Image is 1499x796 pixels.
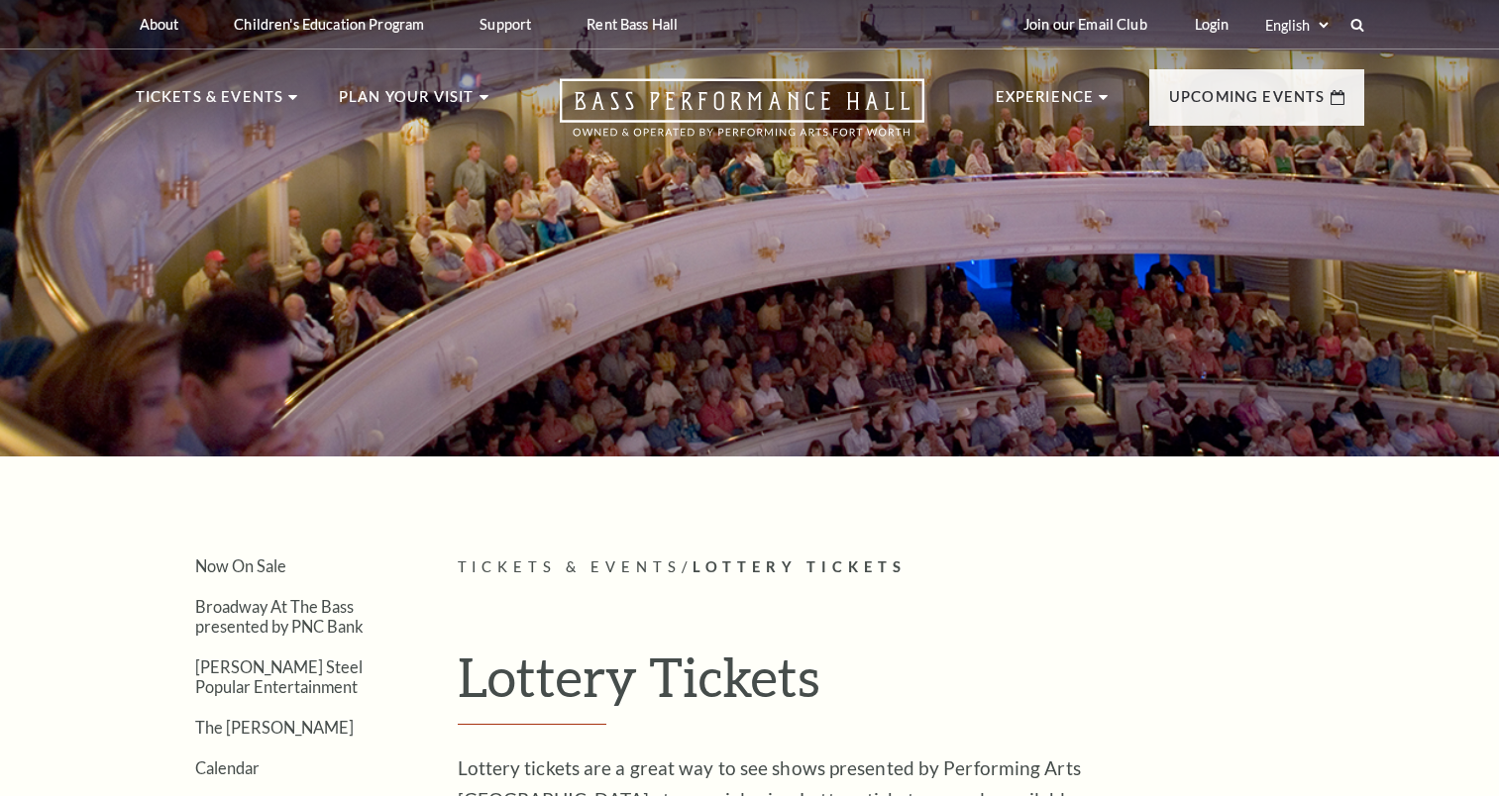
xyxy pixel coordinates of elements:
[339,85,475,121] p: Plan Your Visit
[140,16,179,33] p: About
[195,556,286,575] a: Now On Sale
[458,645,1364,726] h1: Lottery Tickets
[693,558,907,575] span: Lottery Tickets
[195,758,260,777] a: Calendar
[195,597,364,635] a: Broadway At The Bass presented by PNC Bank
[458,555,1364,580] p: /
[996,85,1095,121] p: Experience
[195,657,363,695] a: [PERSON_NAME] Steel Popular Entertainment
[458,558,683,575] span: Tickets & Events
[480,16,531,33] p: Support
[195,718,354,737] a: The [PERSON_NAME]
[587,16,678,33] p: Rent Bass Hall
[234,16,424,33] p: Children's Education Program
[136,85,284,121] p: Tickets & Events
[1169,85,1326,121] p: Upcoming Events
[1261,16,1332,35] select: Select:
